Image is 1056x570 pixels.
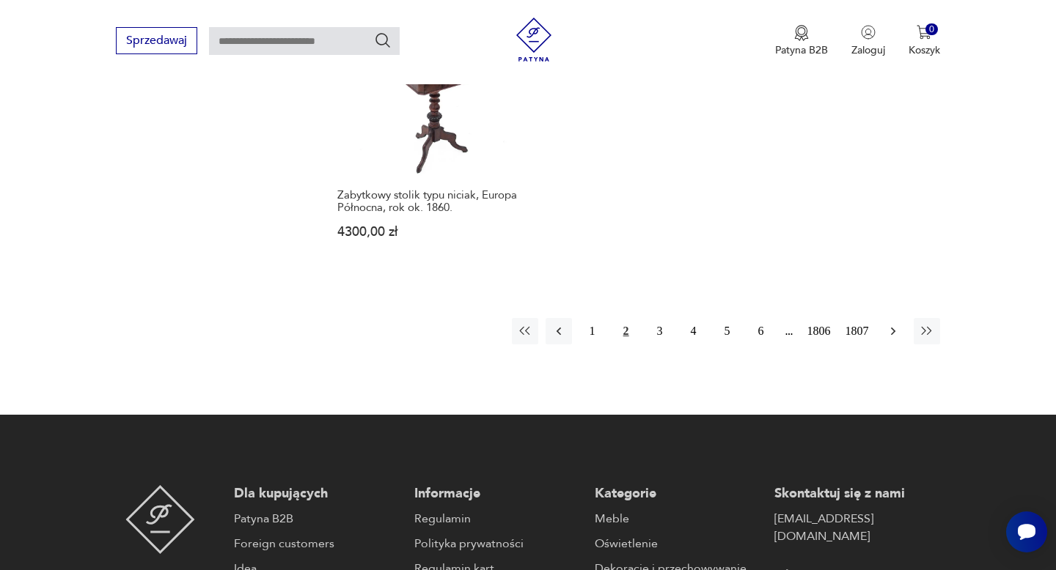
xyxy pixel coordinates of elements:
[647,318,673,344] button: 3
[775,25,828,57] button: Patyna B2B
[1006,511,1047,552] iframe: Smartsupp widget button
[613,318,639,344] button: 2
[512,18,556,62] img: Patyna - sklep z meblami i dekoracjami vintage
[774,510,940,545] a: [EMAIL_ADDRESS][DOMAIN_NAME]
[595,510,760,528] a: Meble
[234,510,400,528] a: Patyna B2B
[234,485,400,503] p: Dla kupujących
[337,189,517,214] h3: Zabytkowy stolik typu niciak, Europa Północna, rok ok. 1860.
[414,510,580,528] a: Regulamin
[851,43,885,57] p: Zaloguj
[925,23,938,36] div: 0
[125,485,195,554] img: Patyna - sklep z meblami i dekoracjami vintage
[414,535,580,552] a: Polityka prywatności
[909,25,940,57] button: 0Koszyk
[595,485,760,503] p: Kategorie
[337,226,517,238] p: 4300,00 zł
[681,318,707,344] button: 4
[804,318,835,344] button: 1806
[842,318,873,344] button: 1807
[774,485,940,503] p: Skontaktuj się z nami
[748,318,774,344] button: 6
[851,25,885,57] button: Zaloguj
[909,43,940,57] p: Koszyk
[374,32,392,49] button: Szukaj
[775,25,828,57] a: Ikona medaluPatyna B2B
[861,25,876,40] img: Ikonka użytkownika
[414,485,580,503] p: Informacje
[116,37,197,47] a: Sprzedawaj
[579,318,606,344] button: 1
[714,318,741,344] button: 5
[794,25,809,41] img: Ikona medalu
[116,27,197,54] button: Sprzedawaj
[234,535,400,552] a: Foreign customers
[595,535,760,552] a: Oświetlenie
[775,43,828,57] p: Patyna B2B
[917,25,931,40] img: Ikona koszyka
